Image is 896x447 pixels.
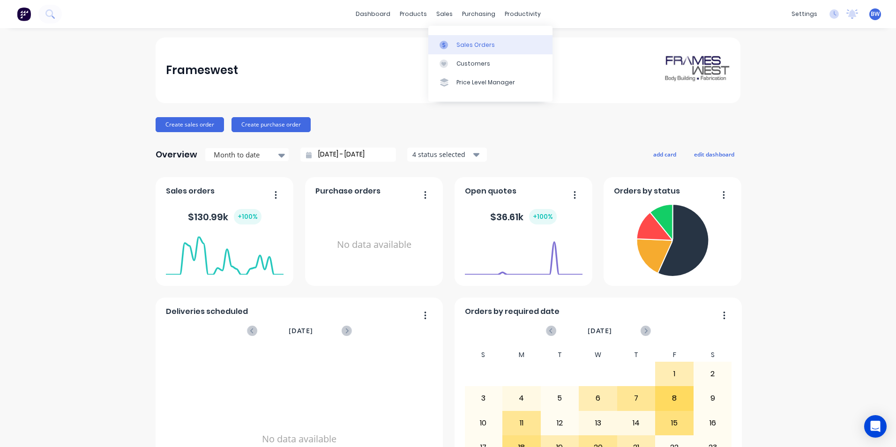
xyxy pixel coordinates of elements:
span: BW [871,10,880,18]
span: Orders by status [614,186,680,197]
div: 16 [694,411,732,435]
div: 15 [656,411,693,435]
button: edit dashboard [688,148,740,160]
div: purchasing [457,7,500,21]
a: Sales Orders [428,35,553,54]
div: 6 [579,387,617,410]
div: 14 [618,411,655,435]
div: products [395,7,432,21]
div: Sales Orders [456,41,495,49]
span: Open quotes [465,186,516,197]
div: S [694,348,732,362]
span: Sales orders [166,186,215,197]
div: 10 [465,411,502,435]
div: T [541,348,579,362]
div: 5 [541,387,579,410]
div: 12 [541,411,579,435]
div: Price Level Manager [456,78,515,87]
a: Price Level Manager [428,73,553,92]
div: + 100 % [529,209,557,224]
div: No data available [315,201,433,289]
div: M [502,348,541,362]
div: productivity [500,7,545,21]
div: F [655,348,694,362]
div: 2 [694,362,732,386]
div: 3 [465,387,502,410]
div: sales [432,7,457,21]
div: 13 [579,411,617,435]
img: Frameswest [665,54,730,87]
span: Purchase orders [315,186,381,197]
img: Factory [17,7,31,21]
div: S [464,348,503,362]
div: 4 status selected [412,149,471,159]
div: 4 [503,387,540,410]
div: Open Intercom Messenger [864,415,887,438]
div: Overview [156,145,197,164]
div: 8 [656,387,693,410]
button: add card [647,148,682,160]
div: 1 [656,362,693,386]
span: [DATE] [588,326,612,336]
a: Customers [428,54,553,73]
div: Frameswest [166,61,238,80]
div: 7 [618,387,655,410]
button: Create purchase order [231,117,311,132]
button: 4 status selected [407,148,487,162]
a: dashboard [351,7,395,21]
span: [DATE] [289,326,313,336]
div: Customers [456,60,490,68]
div: $ 36.61k [490,209,557,224]
div: 11 [503,411,540,435]
div: $ 130.99k [188,209,261,224]
span: Orders by required date [465,306,560,317]
div: settings [787,7,822,21]
div: + 100 % [234,209,261,224]
div: 9 [694,387,732,410]
button: Create sales order [156,117,224,132]
div: W [579,348,617,362]
div: T [617,348,656,362]
span: Deliveries scheduled [166,306,248,317]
